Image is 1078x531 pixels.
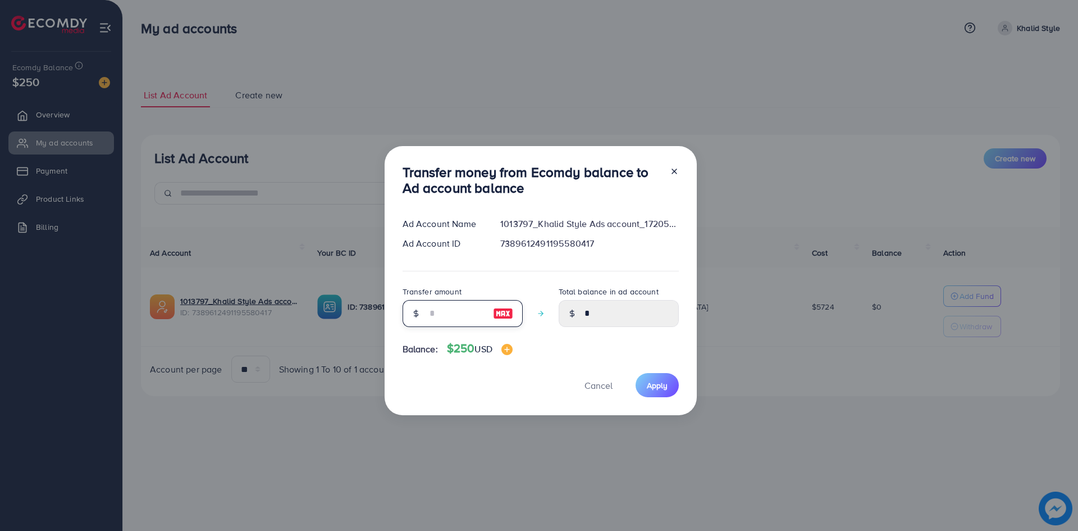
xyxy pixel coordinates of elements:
[636,373,679,397] button: Apply
[394,237,492,250] div: Ad Account ID
[647,380,668,391] span: Apply
[501,344,513,355] img: image
[447,342,513,356] h4: $250
[403,164,661,197] h3: Transfer money from Ecomdy balance to Ad account balance
[559,286,659,297] label: Total balance in ad account
[584,379,613,392] span: Cancel
[403,343,438,356] span: Balance:
[491,217,687,230] div: 1013797_Khalid Style Ads account_1720528241560
[491,237,687,250] div: 7389612491195580417
[474,343,492,355] span: USD
[570,373,627,397] button: Cancel
[394,217,492,230] div: Ad Account Name
[493,307,513,320] img: image
[403,286,462,297] label: Transfer amount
